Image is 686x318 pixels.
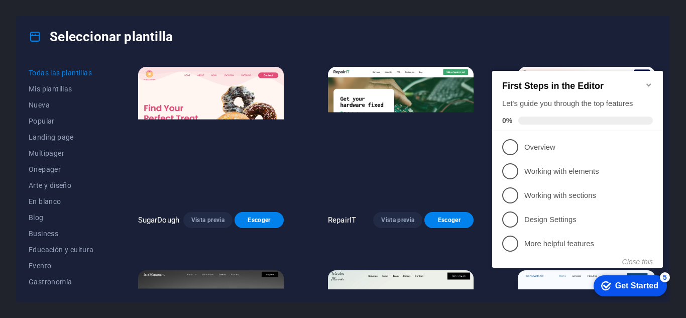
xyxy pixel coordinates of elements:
[14,25,165,35] h2: First Steps in the Editor
[29,242,94,258] button: Educación y cultura
[29,117,94,125] span: Popular
[424,212,474,228] button: Escoger
[381,216,414,224] span: Vista previa
[4,79,175,103] li: Overview
[36,86,157,96] p: Overview
[29,129,94,145] button: Landing page
[29,85,94,93] span: Mis plantillas
[29,197,94,205] span: En blanco
[29,209,94,226] button: Blog
[29,133,94,141] span: Landing page
[29,161,94,177] button: Onepager
[29,149,94,157] span: Multipager
[29,165,94,173] span: Onepager
[328,67,474,201] img: RepairIT
[4,151,175,175] li: Design Settings
[29,177,94,193] button: Arte y diseño
[29,101,94,109] span: Nueva
[36,134,157,145] p: Working with sections
[183,212,233,228] button: Vista previa
[157,25,165,33] div: Minimize checklist
[29,258,94,274] button: Evento
[29,230,94,238] span: Business
[29,65,94,81] button: Todas las plantillas
[29,145,94,161] button: Multipager
[14,42,165,53] div: Let's guide you through the top features
[29,274,94,290] button: Gastronomía
[29,81,94,97] button: Mis plantillas
[105,219,179,240] div: Get Started 5 items remaining, 0% complete
[4,103,175,127] li: Working with elements
[138,215,179,225] p: SugarDough
[29,262,94,270] span: Evento
[4,175,175,199] li: More helpful features
[138,67,284,201] img: SugarDough
[36,158,157,169] p: Design Settings
[36,182,157,193] p: More helpful features
[29,97,94,113] button: Nueva
[191,216,224,224] span: Vista previa
[29,278,94,286] span: Gastronomía
[29,113,94,129] button: Popular
[36,110,157,121] p: Working with elements
[29,69,94,77] span: Todas las plantillas
[328,215,356,225] p: RepairIT
[29,214,94,222] span: Blog
[29,246,94,254] span: Educación y cultura
[14,60,30,68] span: 0%
[29,181,94,189] span: Arte y diseño
[243,216,276,224] span: Escoger
[127,225,170,234] div: Get Started
[373,212,422,228] button: Vista previa
[134,201,165,209] button: Close this
[29,226,94,242] button: Business
[235,212,284,228] button: Escoger
[172,216,182,226] div: 5
[29,29,173,45] h4: Seleccionar plantilla
[4,127,175,151] li: Working with sections
[432,216,466,224] span: Escoger
[29,193,94,209] button: En blanco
